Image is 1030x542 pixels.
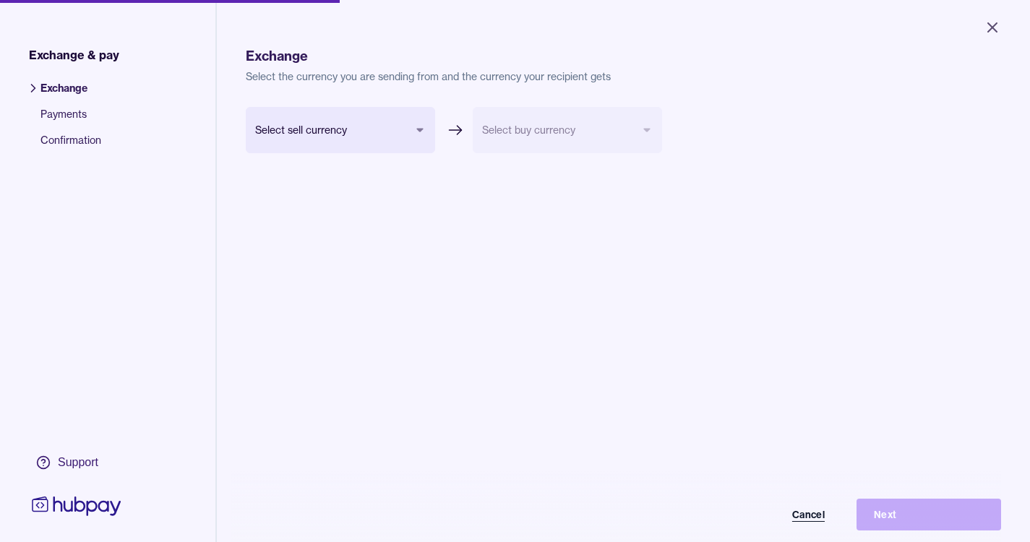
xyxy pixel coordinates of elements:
[58,455,98,470] div: Support
[698,499,842,530] button: Cancel
[246,69,1001,84] p: Select the currency you are sending from and the currency your recipient gets
[29,447,124,478] a: Support
[29,46,119,64] span: Exchange & pay
[40,81,101,107] span: Exchange
[966,12,1018,43] button: Close
[40,107,101,133] span: Payments
[246,46,1001,66] h1: Exchange
[40,133,101,159] span: Confirmation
